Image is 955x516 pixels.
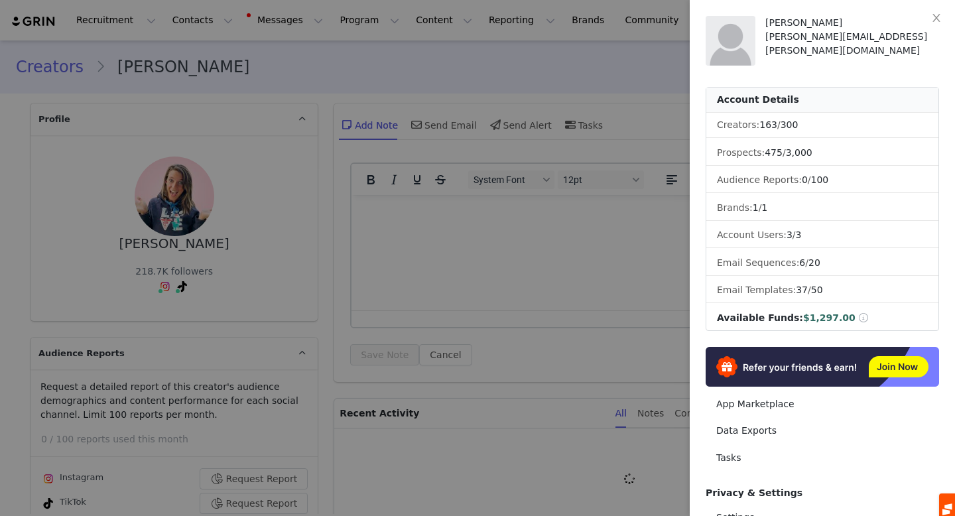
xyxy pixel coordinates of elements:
[759,119,777,130] span: 163
[765,30,939,58] div: [PERSON_NAME][EMAIL_ADDRESS][PERSON_NAME][DOMAIN_NAME]
[706,196,938,221] li: Brands:
[799,257,805,268] span: 6
[706,223,938,248] li: Account Users:
[781,119,798,130] span: 300
[706,446,939,470] a: Tasks
[765,147,783,158] span: 475
[706,278,938,303] li: Email Templates:
[706,419,939,443] a: Data Exports
[803,312,856,323] span: $1,297.00
[931,13,942,23] i: icon: close
[765,147,812,158] span: /
[717,312,803,323] span: Available Funds:
[787,229,802,240] span: /
[808,257,820,268] span: 20
[706,487,802,498] span: Privacy & Settings
[796,285,808,295] span: 37
[753,202,768,213] span: /
[796,285,822,295] span: /
[706,141,938,166] li: Prospects:
[796,229,802,240] span: 3
[706,113,938,138] li: Creators:
[787,229,793,240] span: 3
[799,257,820,268] span: /
[761,202,767,213] span: 1
[706,347,939,387] img: Refer & Earn
[765,16,939,30] div: [PERSON_NAME]
[811,174,829,185] span: 100
[706,392,939,417] a: App Marketplace
[786,147,812,158] span: 3,000
[802,174,808,185] span: 0
[811,285,823,295] span: 50
[759,119,798,130] span: /
[706,251,938,276] li: Email Sequences:
[706,88,938,113] div: Account Details
[706,16,755,66] img: placeholder-profile.jpg
[753,202,759,213] span: 1
[706,168,938,193] li: Audience Reports: /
